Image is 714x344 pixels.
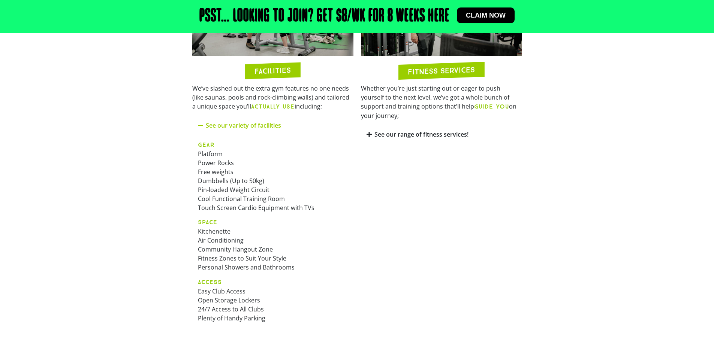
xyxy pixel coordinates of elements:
strong: ACCESS [198,278,222,286]
a: Claim now [457,7,515,23]
p: Kitchenette Air Conditioning Community Hangout Zone Fitness Zones to Suit Your Style Personal Sho... [198,217,348,272]
p: Platform Power Rocks Free weights Dumbbells (Up to 50kg) Pin-loaded Weight Circuit Cool Functiona... [198,140,348,212]
p: Whether you’re just starting out or eager to push yourself to the next level, we’ve got a whole b... [361,84,522,120]
p: Easy Club Access Open Storage Lockers 24/7 Access to All Clubs Plenty of Handy Parking [198,277,348,323]
h2: Psst… Looking to join? Get $8/wk for 8 weeks here [199,7,449,25]
strong: SPACE [198,219,217,226]
div: See our variety of facilities [192,117,353,134]
h2: FITNESS SERVICES [408,66,475,76]
b: ACTUALLY USE [251,103,295,110]
p: We’ve slashed out the extra gym features no one needs (like saunas, pools and rock-climbing walls... [192,84,353,111]
b: GUIDE YOU [474,103,509,110]
div: See our variety of facilities [192,134,353,334]
a: See our range of fitness services! [374,130,469,138]
strong: GEAR [198,141,215,148]
a: See our variety of facilities [206,121,281,130]
h2: FACILITIES [254,67,291,75]
span: Claim now [466,12,506,19]
div: See our range of fitness services! [361,126,522,143]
